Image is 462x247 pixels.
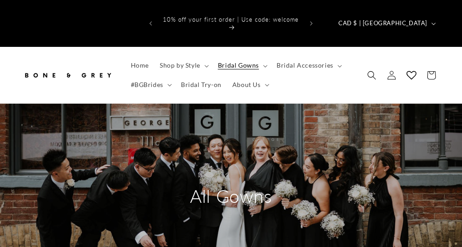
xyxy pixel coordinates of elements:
summary: Search [362,65,382,85]
span: About Us [232,81,261,89]
span: 10% off your first order | Use code: welcome [163,16,299,23]
span: Bridal Gowns [218,61,259,69]
summary: #BGBrides [125,75,176,94]
span: #BGBrides [131,81,163,89]
button: Next announcement [301,15,321,32]
button: CAD $ | [GEOGRAPHIC_DATA] [333,15,439,32]
span: Shop by Style [160,61,200,69]
a: Bone and Grey Bridal [19,62,116,88]
h2: All Gowns [145,184,317,208]
span: Bridal Accessories [277,61,333,69]
summary: Bridal Gowns [213,56,271,75]
summary: Bridal Accessories [271,56,346,75]
summary: Shop by Style [154,56,213,75]
button: Previous announcement [141,15,161,32]
a: Bridal Try-on [176,75,227,94]
img: Bone and Grey Bridal [23,65,113,85]
span: Bridal Try-on [181,81,222,89]
span: Home [131,61,149,69]
a: Home [125,56,154,75]
span: CAD $ | [GEOGRAPHIC_DATA] [338,19,427,28]
summary: About Us [227,75,273,94]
